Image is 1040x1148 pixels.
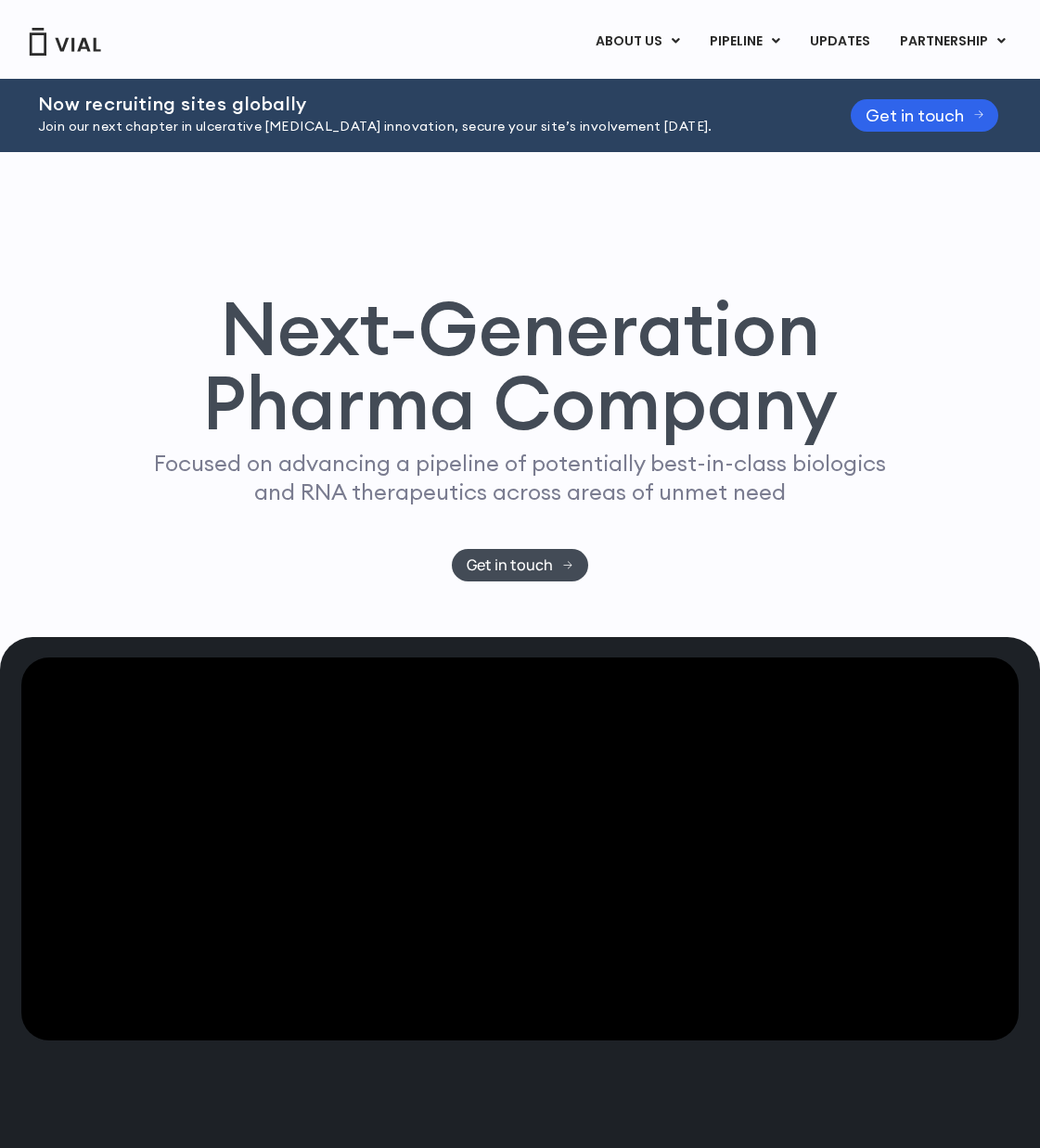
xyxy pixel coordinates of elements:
a: Get in touch [452,549,588,581]
a: PARTNERSHIPMenu Toggle [885,26,1021,57]
h1: Next-Generation Pharma Company [119,291,922,440]
a: Get in touch [851,99,999,132]
p: Join our next chapter in ulcerative [MEDICAL_DATA] innovation, secure your site’s involvement [DA... [38,117,804,137]
a: ABOUT USMenu Toggle [581,26,694,57]
a: PIPELINEMenu Toggle [695,26,794,57]
a: UPDATES [795,26,884,57]
img: Vial Logo [28,28,102,56]
p: Focused on advancing a pipeline of potentially best-in-class biologics and RNA therapeutics acros... [147,449,894,506]
span: Get in touch [467,558,553,572]
span: Get in touch [866,108,964,122]
h2: Now recruiting sites globally [38,94,804,114]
